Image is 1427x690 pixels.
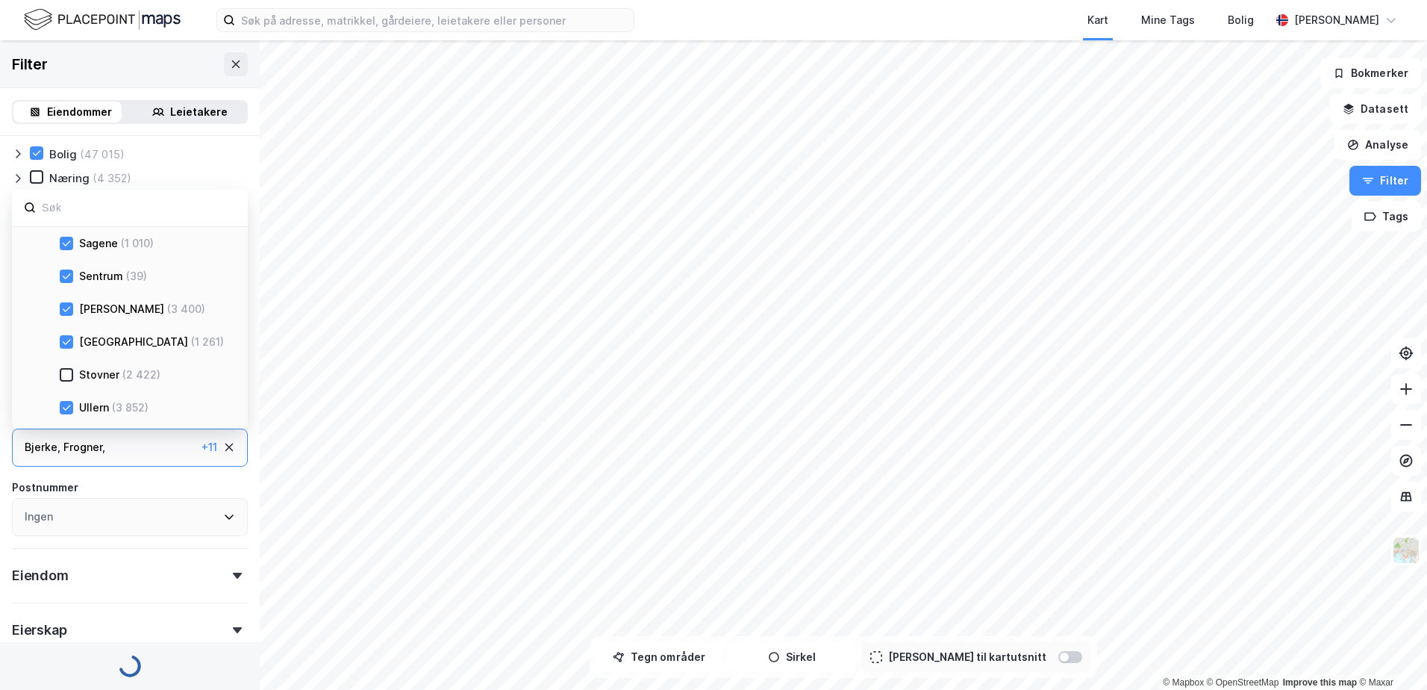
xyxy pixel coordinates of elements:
div: Filter [12,52,48,76]
button: Tags [1352,202,1421,231]
div: Ingen [25,508,53,526]
div: Kontrollprogram for chat [1352,618,1427,690]
div: Leietakere [170,103,228,121]
button: Analyse [1334,130,1421,160]
div: [PERSON_NAME] til kartutsnitt [888,648,1046,666]
button: Datasett [1330,94,1421,124]
a: OpenStreetMap [1207,677,1279,688]
div: Bjerke , [25,438,60,456]
div: (4 352) [93,171,131,185]
div: Eiendom [12,567,69,585]
a: Mapbox [1163,677,1204,688]
button: Bokmerker [1320,58,1421,88]
div: Kart [1087,11,1108,29]
input: Søk på adresse, matrikkel, gårdeiere, leietakere eller personer [235,9,634,31]
div: Mine Tags [1141,11,1195,29]
img: logo.f888ab2527a4732fd821a326f86c7f29.svg [24,7,181,33]
img: Z [1392,536,1420,565]
div: Bolig [1228,11,1254,29]
div: Næring [49,171,90,185]
div: Eiendommer [47,103,112,121]
div: [PERSON_NAME] [1294,11,1379,29]
button: Filter [1349,166,1421,196]
img: spinner.a6d8c91a73a9ac5275cf975e30b51cfb.svg [118,654,142,678]
a: Improve this map [1283,677,1357,688]
iframe: Chat Widget [1352,618,1427,690]
button: Tegn områder [596,642,722,672]
div: Frogner , [63,438,105,456]
button: Sirkel [728,642,855,672]
div: Bolig [49,147,77,161]
div: + 11 [202,438,217,456]
div: Eierskap [12,621,66,639]
div: (47 015) [80,147,125,161]
div: Postnummer [12,479,78,497]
